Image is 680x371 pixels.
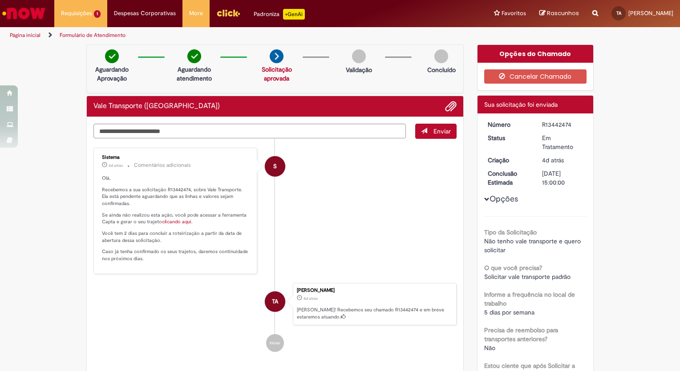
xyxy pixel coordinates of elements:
[134,161,191,169] small: Comentários adicionais
[304,296,318,301] span: 4d atrás
[102,248,250,262] p: Caso já tenha confirmado os seus trajetos, daremos continuidade nos próximos dias.
[415,124,457,139] button: Enviar
[173,65,216,83] p: Aguardando atendimento
[93,102,220,110] h2: Vale Transporte (VT) Histórico de tíquete
[539,9,579,18] a: Rascunhos
[542,156,564,164] span: 4d atrás
[90,65,134,83] p: Aguardando Aprovação
[93,283,457,326] li: Taina Souza Alves
[102,155,250,160] div: Sistema
[484,308,534,316] span: 5 dias por semana
[265,156,285,177] div: System
[109,163,123,168] span: 4d atrás
[502,9,526,18] span: Favoritos
[297,288,452,293] div: [PERSON_NAME]
[109,163,123,168] time: 25/08/2025 00:50:25
[484,326,558,343] b: Precisa de reembolso para transportes anteriores?
[102,186,250,207] p: Recebemos a sua solicitação R13442474, sobre Vale Transporte. Ela está pendente aguardando que as...
[61,9,92,18] span: Requisições
[433,127,451,135] span: Enviar
[484,69,587,84] button: Cancelar Chamado
[352,49,366,63] img: img-circle-grey.png
[542,120,583,129] div: R13442474
[484,228,537,236] b: Tipo da Solicitação
[297,306,452,320] p: [PERSON_NAME]! Recebemos seu chamado R13442474 e em breve estaremos atuando.
[283,9,305,20] p: +GenAi
[216,6,240,20] img: click_logo_yellow_360x200.png
[484,273,571,281] span: Solicitar vale transporte padrão
[484,344,495,352] span: Não
[93,139,457,361] ul: Histórico de tíquete
[346,65,372,74] p: Validação
[484,264,542,272] b: O que você precisa?
[270,49,283,63] img: arrow-next.png
[542,169,583,187] div: [DATE] 15:00:00
[187,49,201,63] img: check-circle-green.png
[478,45,594,63] div: Opções do Chamado
[93,124,406,139] textarea: Digite sua mensagem aqui...
[102,230,250,244] p: Você tem 2 dias para concluir a roteirização a partir da data de abertura dessa solicitação.
[628,9,673,17] span: [PERSON_NAME]
[547,9,579,17] span: Rascunhos
[481,156,536,165] dt: Criação
[434,49,448,63] img: img-circle-grey.png
[542,156,564,164] time: 25/08/2025 00:50:23
[484,290,575,307] b: Informe a frequência no local de trabalho
[7,27,447,44] ul: Trilhas de página
[105,49,119,63] img: check-circle-green.png
[262,65,292,82] a: Solicitação aprovada
[484,237,583,254] span: Não tenho vale transporte e quero solicitar
[94,10,101,18] span: 1
[102,175,250,182] p: Olá,
[481,169,536,187] dt: Conclusão Estimada
[445,101,457,112] button: Adicionar anexos
[272,291,278,312] span: TA
[189,9,203,18] span: More
[1,4,47,22] img: ServiceNow
[273,156,277,177] span: S
[10,32,40,39] a: Página inicial
[102,212,250,226] p: Se ainda não realizou esta ação, você pode acessar a ferramenta Capta e gerar o seu trajeto
[481,133,536,142] dt: Status
[254,9,305,20] div: Padroniza
[542,156,583,165] div: 25/08/2025 00:50:23
[484,101,558,109] span: Sua solicitação foi enviada
[265,291,285,312] div: Taina Souza Alves
[60,32,125,39] a: Formulário de Atendimento
[542,133,583,151] div: Em Tratamento
[427,65,456,74] p: Concluído
[114,9,176,18] span: Despesas Corporativas
[616,10,621,16] span: TA
[481,120,536,129] dt: Número
[162,218,193,225] a: clicando aqui.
